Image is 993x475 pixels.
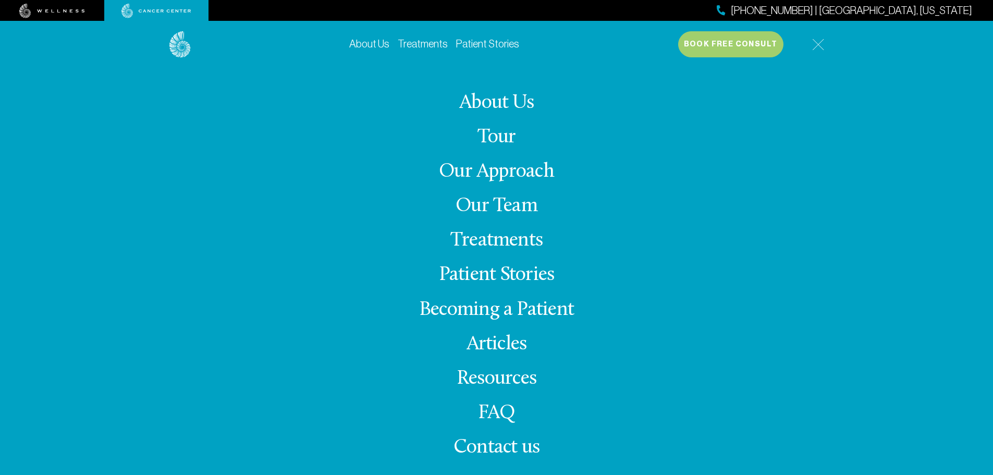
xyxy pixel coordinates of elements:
[439,162,554,182] a: Our Approach
[450,230,543,251] a: Treatments
[477,127,516,148] a: Tour
[419,300,574,320] a: Becoming a Patient
[121,4,191,18] img: cancer center
[349,38,389,50] a: About Us
[453,437,540,458] span: Contact us
[398,38,448,50] a: Treatments
[478,403,516,423] a: FAQ
[717,3,972,18] a: [PHONE_NUMBER] | [GEOGRAPHIC_DATA], [US_STATE]
[459,93,534,113] a: About Us
[812,39,824,51] img: icon-hamburger
[169,31,191,58] img: logo
[439,265,555,285] a: Patient Stories
[467,334,527,355] a: Articles
[19,4,85,18] img: wellness
[731,3,972,18] span: [PHONE_NUMBER] | [GEOGRAPHIC_DATA], [US_STATE]
[456,38,519,50] a: Patient Stories
[457,369,536,389] a: Resources
[456,196,537,216] a: Our Team
[678,31,783,57] button: Book Free Consult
